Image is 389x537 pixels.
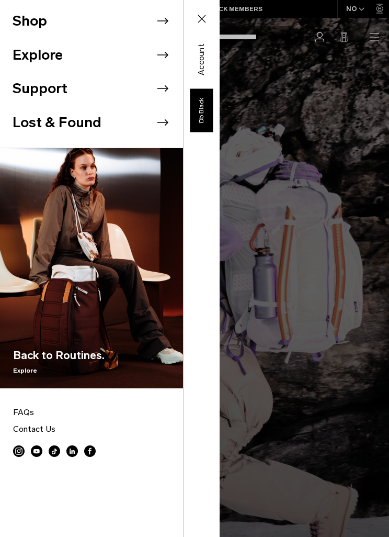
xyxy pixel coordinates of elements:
a: Db Black [190,88,213,132]
span: Back to Routines. [13,347,105,364]
a: FAQs [13,404,170,421]
a: Account [191,53,213,65]
a: Contact Us [13,421,170,438]
span: Explore [13,366,105,375]
span: Account [196,43,208,75]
